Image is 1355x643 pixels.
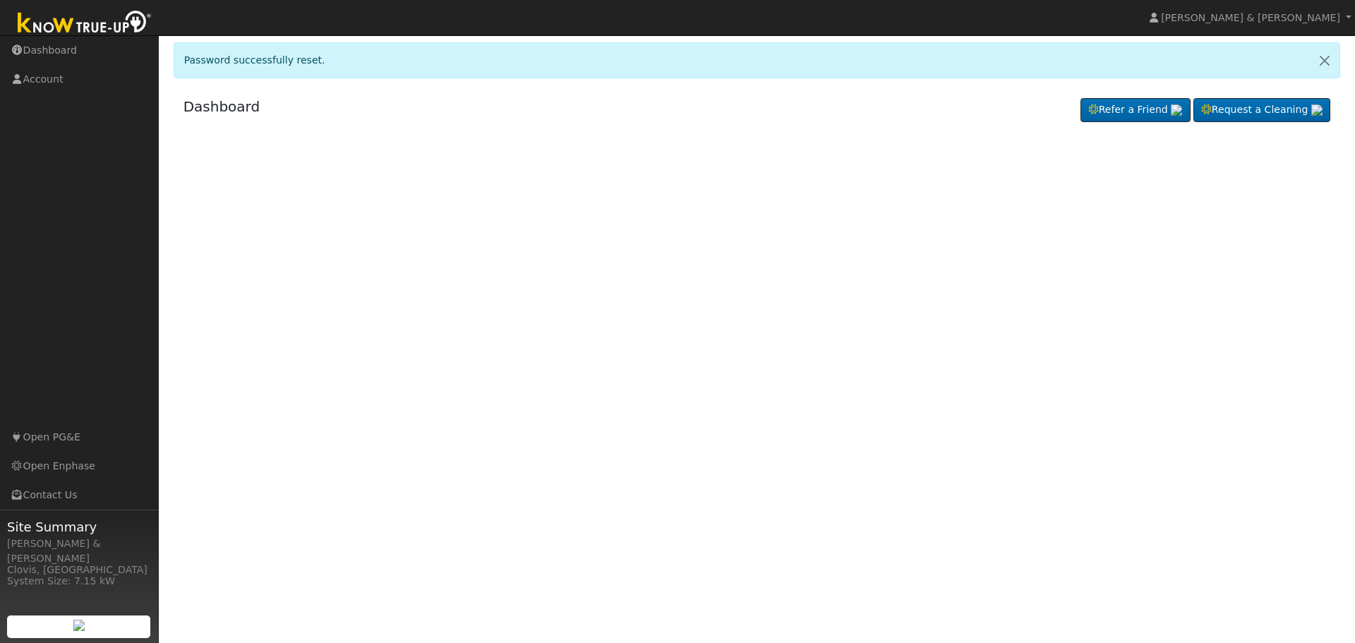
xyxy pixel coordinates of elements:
span: Site Summary [7,517,151,536]
span: [PERSON_NAME] & [PERSON_NAME] [1161,12,1340,23]
a: Dashboard [183,98,260,115]
img: retrieve [1171,104,1182,116]
div: Clovis, [GEOGRAPHIC_DATA] [7,563,151,577]
a: Close [1310,43,1339,78]
div: System Size: 7.15 kW [7,574,151,589]
a: Refer a Friend [1080,98,1191,122]
img: Know True-Up [11,8,159,40]
div: [PERSON_NAME] & [PERSON_NAME] [7,536,151,566]
img: retrieve [1311,104,1323,116]
div: Password successfully reset. [174,42,1341,78]
img: retrieve [73,620,85,631]
a: Request a Cleaning [1193,98,1330,122]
